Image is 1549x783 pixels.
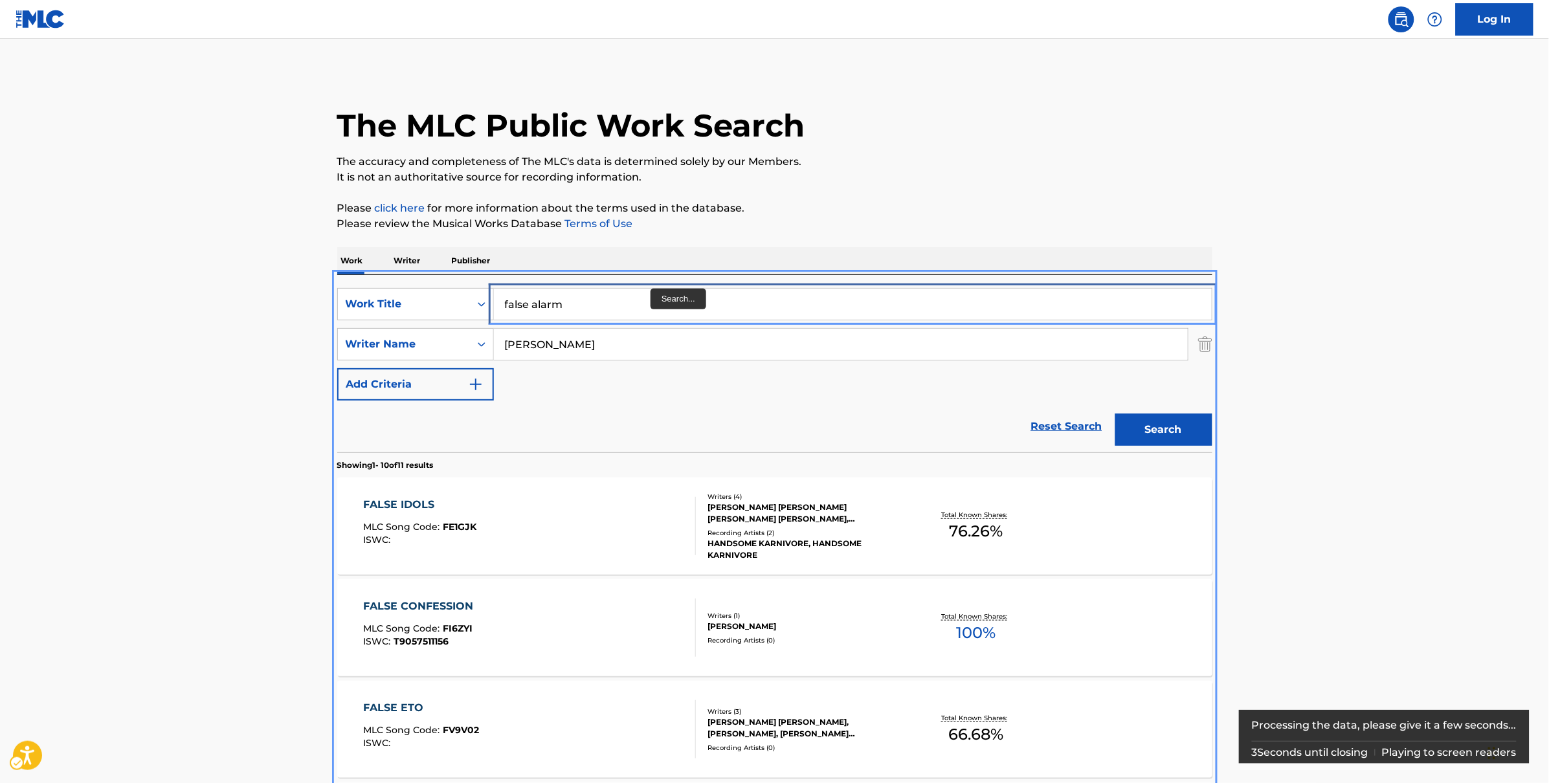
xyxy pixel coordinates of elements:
[363,635,394,647] span: ISWC :
[337,459,434,471] p: Showing 1 - 10 of 11 results
[708,621,904,632] div: [PERSON_NAME]
[443,724,479,736] span: FV9V02
[337,106,805,145] h1: The MLC Public Work Search
[494,329,1188,360] input: Search...
[494,289,1212,320] input: Search...
[337,288,1212,452] form: Search Form
[708,716,904,740] div: [PERSON_NAME] [PERSON_NAME], [PERSON_NAME], [PERSON_NAME] [PERSON_NAME]
[443,623,473,634] span: FI6ZYI
[337,247,367,274] p: Work
[1394,12,1409,27] img: search
[957,621,996,645] span: 100 %
[1198,328,1212,360] img: Delete Criterion
[337,579,1212,676] a: FALSE CONFESSIONMLC Song Code:FI6ZYIISWC:T9057511156Writers (1)[PERSON_NAME]Recording Artists (0)...
[337,154,1212,170] p: The accuracy and completeness of The MLC's data is determined solely by our Members.
[337,478,1212,575] a: FALSE IDOLSMLC Song Code:FE1GJKISWC:Writers (4)[PERSON_NAME] [PERSON_NAME] [PERSON_NAME] [PERSON_...
[1025,412,1109,441] a: Reset Search
[708,707,904,716] div: Writers ( 3 )
[363,521,443,533] span: MLC Song Code :
[346,336,462,352] div: Writer Name
[16,10,65,28] img: MLC Logo
[337,201,1212,216] p: Please for more information about the terms used in the database.
[563,217,633,230] a: Terms of Use
[942,612,1011,621] p: Total Known Shares:
[708,538,904,561] div: HANDSOME KARNIVORE, HANDSOME KARNIVORE
[390,247,425,274] p: Writer
[1456,3,1533,36] a: Log In
[708,743,904,753] div: Recording Artists ( 0 )
[708,611,904,621] div: Writers ( 1 )
[337,170,1212,185] p: It is not an authoritative source for recording information.
[1252,746,1258,758] span: 3
[363,724,443,736] span: MLC Song Code :
[1115,414,1212,446] button: Search
[942,510,1011,520] p: Total Known Shares:
[1427,12,1443,27] img: help
[394,635,449,647] span: T9057511156
[337,216,1212,232] p: Please review the Musical Works Database
[363,497,476,513] div: FALSE IDOLS
[468,377,484,392] img: 9d2ae6d4665cec9f34b9.svg
[949,723,1004,746] span: 66.68 %
[708,635,904,645] div: Recording Artists ( 0 )
[1252,710,1517,741] div: Processing the data, please give it a few seconds...
[448,247,495,274] p: Publisher
[363,700,479,716] div: FALSE ETO
[346,296,462,312] div: Work Title
[942,713,1011,723] p: Total Known Shares:
[708,528,904,538] div: Recording Artists ( 2 )
[950,520,1003,543] span: 76.26 %
[443,521,476,533] span: FE1GJK
[363,737,394,749] span: ISWC :
[363,599,480,614] div: FALSE CONFESSION
[363,623,443,634] span: MLC Song Code :
[363,534,394,546] span: ISWC :
[708,492,904,502] div: Writers ( 4 )
[337,368,494,401] button: Add Criteria
[375,202,425,214] a: Music industry terminology | mechanical licensing collective
[337,681,1212,778] a: FALSE ETOMLC Song Code:FV9V02ISWC:Writers (3)[PERSON_NAME] [PERSON_NAME], [PERSON_NAME], [PERSON_...
[708,502,904,525] div: [PERSON_NAME] [PERSON_NAME] [PERSON_NAME] [PERSON_NAME], [PERSON_NAME]
[470,289,493,320] div: On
